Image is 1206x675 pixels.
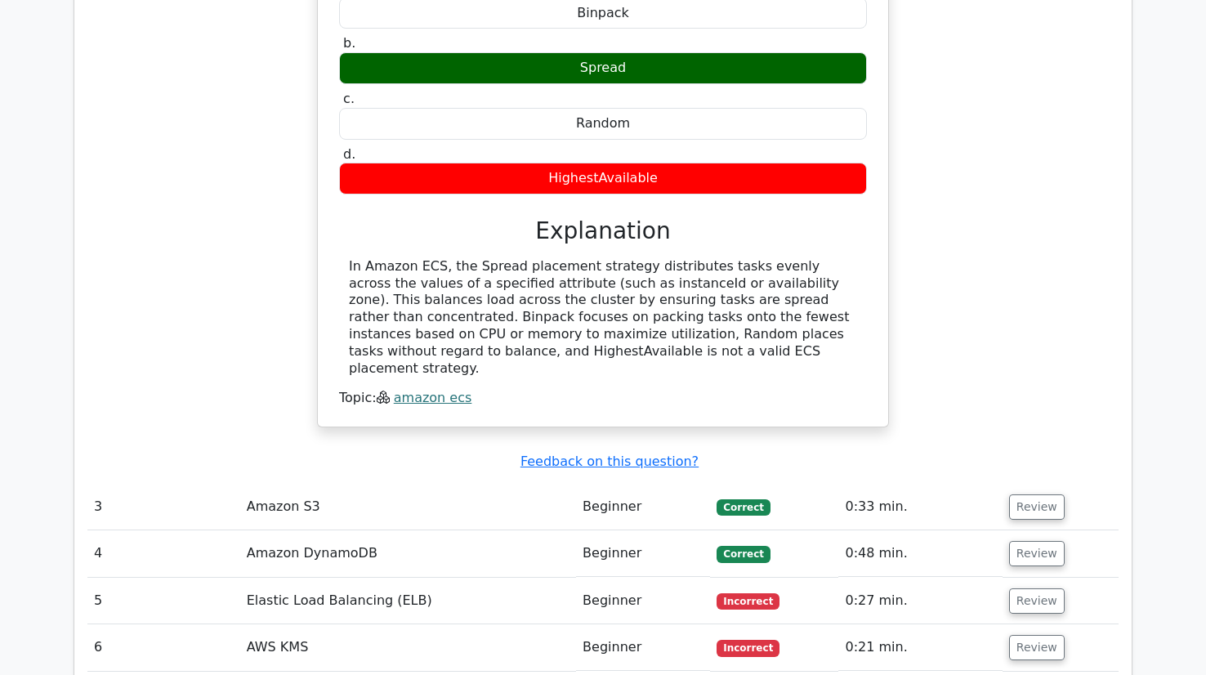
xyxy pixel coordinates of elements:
[339,390,867,407] div: Topic:
[717,640,779,656] span: Incorrect
[838,624,1002,671] td: 0:21 min.
[343,91,355,106] span: c.
[520,454,699,469] a: Feedback on this question?
[1009,494,1065,520] button: Review
[576,578,710,624] td: Beginner
[339,108,867,140] div: Random
[576,530,710,577] td: Beginner
[576,624,710,671] td: Beginner
[343,35,355,51] span: b.
[87,530,240,577] td: 4
[838,578,1002,624] td: 0:27 min.
[343,146,355,162] span: d.
[717,593,779,610] span: Incorrect
[1009,541,1065,566] button: Review
[339,52,867,84] div: Spread
[240,484,576,530] td: Amazon S3
[240,624,576,671] td: AWS KMS
[87,624,240,671] td: 6
[240,578,576,624] td: Elastic Load Balancing (ELB)
[1009,588,1065,614] button: Review
[87,484,240,530] td: 3
[838,530,1002,577] td: 0:48 min.
[576,484,710,530] td: Beginner
[349,217,857,245] h3: Explanation
[87,578,240,624] td: 5
[349,258,857,378] div: In Amazon ECS, the Spread placement strategy distributes tasks evenly across the values of a spec...
[1009,635,1065,660] button: Review
[838,484,1002,530] td: 0:33 min.
[717,499,770,516] span: Correct
[717,546,770,562] span: Correct
[240,530,576,577] td: Amazon DynamoDB
[339,163,867,194] div: HighestAvailable
[394,390,472,405] a: amazon ecs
